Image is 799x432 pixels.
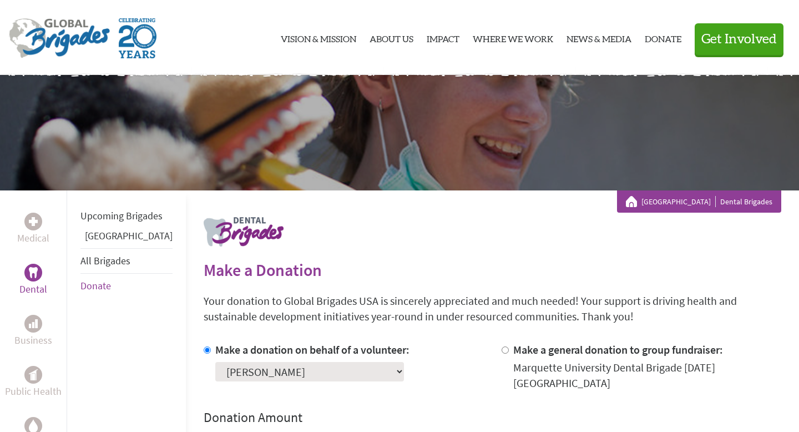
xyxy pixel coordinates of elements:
[29,217,38,226] img: Medical
[701,33,777,46] span: Get Involved
[204,217,284,247] img: logo-dental.png
[567,8,631,66] a: News & Media
[9,18,110,58] img: Global Brigades Logo
[29,419,38,432] img: Water
[215,343,409,356] label: Make a donation on behalf of a volunteer:
[80,228,173,248] li: Panama
[80,209,163,222] a: Upcoming Brigades
[80,204,173,228] li: Upcoming Brigades
[204,409,781,426] h4: Donation Amount
[5,384,62,399] p: Public Health
[19,264,47,297] a: DentalDental
[85,229,173,242] a: [GEOGRAPHIC_DATA]
[24,315,42,333] div: Business
[24,213,42,230] div: Medical
[204,293,781,324] p: Your donation to Global Brigades USA is sincerely appreciated and much needed! Your support is dr...
[645,8,681,66] a: Donate
[80,248,173,274] li: All Brigades
[119,18,156,58] img: Global Brigades Celebrating 20 Years
[29,369,38,380] img: Public Health
[695,23,783,55] button: Get Involved
[17,230,49,246] p: Medical
[14,333,52,348] p: Business
[80,279,111,292] a: Donate
[281,8,356,66] a: Vision & Mission
[14,315,52,348] a: BusinessBusiness
[80,254,130,267] a: All Brigades
[641,196,716,207] a: [GEOGRAPHIC_DATA]
[370,8,413,66] a: About Us
[473,8,553,66] a: Where We Work
[29,319,38,328] img: Business
[24,366,42,384] div: Public Health
[80,274,173,298] li: Donate
[204,260,781,280] h2: Make a Donation
[17,213,49,246] a: MedicalMedical
[5,366,62,399] a: Public HealthPublic Health
[19,282,47,297] p: Dental
[29,267,38,278] img: Dental
[513,360,782,391] div: Marquette University Dental Brigade [DATE] [GEOGRAPHIC_DATA]
[427,8,459,66] a: Impact
[513,343,723,356] label: Make a general donation to group fundraiser:
[626,196,772,207] div: Dental Brigades
[24,264,42,282] div: Dental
